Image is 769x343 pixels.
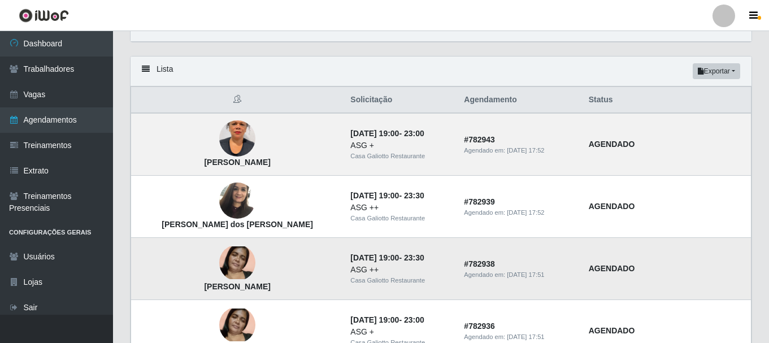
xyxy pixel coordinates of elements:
img: Márcia Cristina Gomes [219,107,255,171]
img: Janaia da Silva [219,309,255,341]
div: Lista [131,57,751,86]
strong: [PERSON_NAME] [204,282,270,291]
time: 23:30 [404,253,424,262]
time: [DATE] 19:00 [350,129,399,138]
strong: # 782939 [464,197,495,206]
time: 23:00 [404,129,424,138]
div: Casa Galiotto Restaurante [350,276,450,285]
time: [DATE] 19:00 [350,315,399,324]
strong: - [350,315,424,324]
div: ASG ++ [350,202,450,214]
div: ASG + [350,326,450,338]
strong: - [350,253,424,262]
strong: - [350,129,424,138]
time: 23:30 [404,191,424,200]
th: Agendamento [457,87,581,114]
img: Janaia da Silva [219,246,255,279]
div: ASG ++ [350,264,450,276]
strong: # 782938 [464,259,495,268]
strong: - [350,191,424,200]
strong: AGENDADO [589,326,635,335]
time: [DATE] 17:52 [507,209,544,216]
th: Solicitação [344,87,457,114]
strong: [PERSON_NAME] dos [PERSON_NAME] [162,220,313,229]
time: 23:00 [404,315,424,324]
strong: AGENDADO [589,202,635,211]
time: [DATE] 19:00 [350,253,399,262]
div: Casa Galiotto Restaurante [350,151,450,161]
img: Jeane Maria dos Santos [219,177,255,225]
div: Agendado em: [464,332,575,342]
div: Agendado em: [464,208,575,218]
strong: [PERSON_NAME] [204,158,270,167]
strong: AGENDADO [589,140,635,149]
button: Exportar [693,63,740,79]
strong: # 782943 [464,135,495,144]
div: Agendado em: [464,146,575,155]
time: [DATE] 17:51 [507,271,544,278]
time: [DATE] 19:00 [350,191,399,200]
th: Status [582,87,751,114]
div: Agendado em: [464,270,575,280]
time: [DATE] 17:51 [507,333,544,340]
img: CoreUI Logo [19,8,69,23]
div: Casa Galiotto Restaurante [350,214,450,223]
div: ASG + [350,140,450,151]
strong: # 782936 [464,322,495,331]
strong: AGENDADO [589,264,635,273]
time: [DATE] 17:52 [507,147,544,154]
